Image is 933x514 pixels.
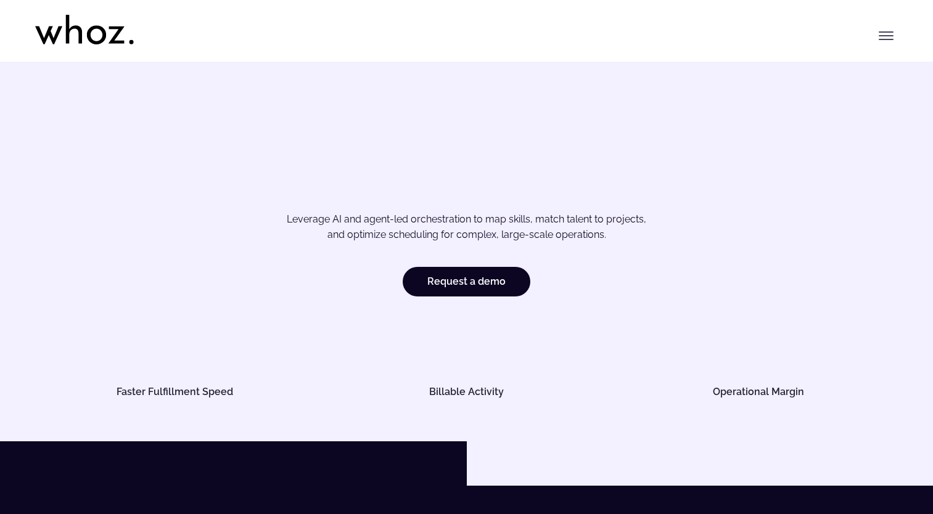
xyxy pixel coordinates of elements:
[49,387,300,397] h5: Faster Fulfillment Speed
[874,23,898,48] button: Toggle menu
[633,387,884,397] h5: Operational Margin
[341,387,593,397] h5: Billable Activity
[78,211,855,243] p: Leverage AI and agent-led orchestration to map skills, match talent to projects, and optimize sch...
[403,267,530,296] a: Request a demo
